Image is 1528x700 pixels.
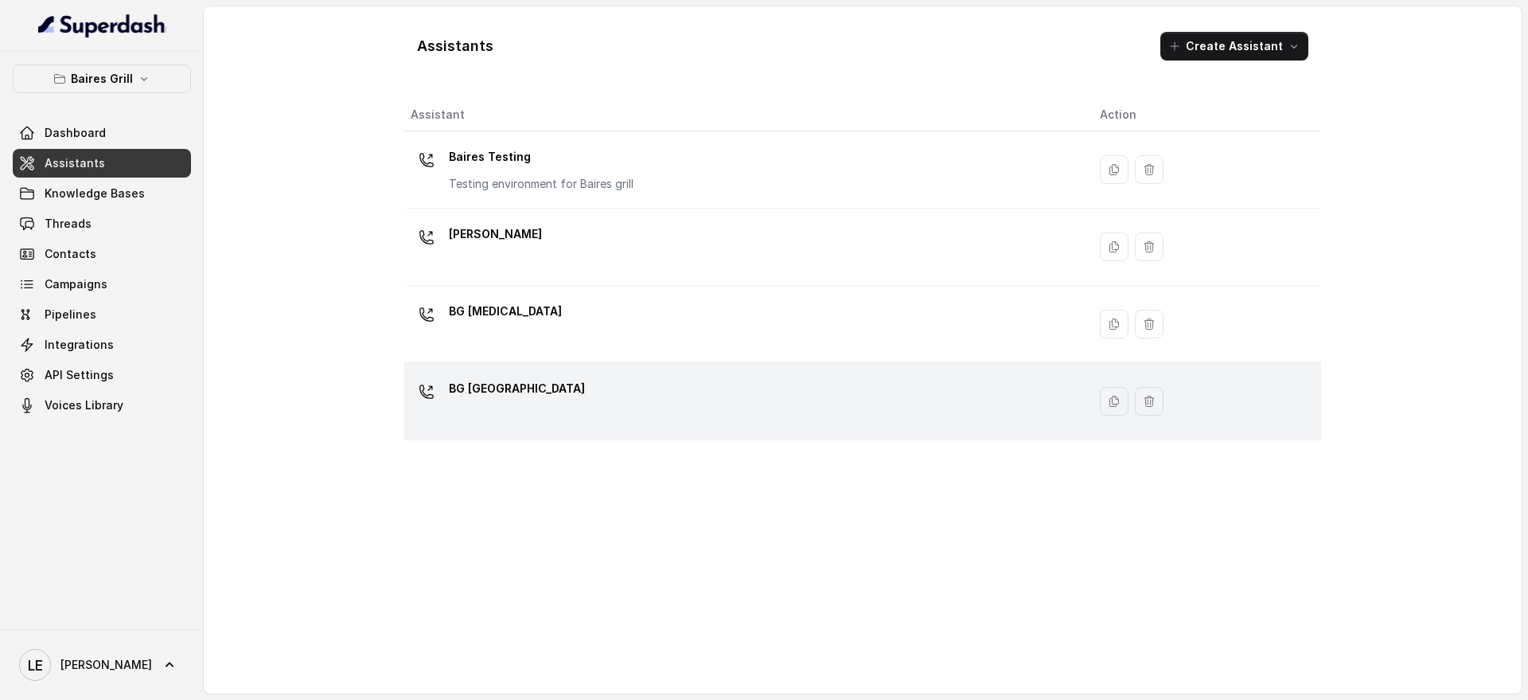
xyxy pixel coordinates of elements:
[13,643,191,687] a: [PERSON_NAME]
[1160,32,1308,61] button: Create Assistant
[45,367,114,383] span: API Settings
[13,179,191,208] a: Knowledge Bases
[449,299,562,324] p: BG [MEDICAL_DATA]
[45,307,96,323] span: Pipelines
[417,33,493,59] h1: Assistants
[45,276,107,292] span: Campaigns
[449,376,585,401] p: BG [GEOGRAPHIC_DATA]
[45,155,105,171] span: Assistants
[45,186,145,201] span: Knowledge Bases
[13,391,191,420] a: Voices Library
[449,144,633,170] p: Baires Testing
[45,246,96,262] span: Contacts
[449,221,542,247] p: [PERSON_NAME]
[45,125,106,141] span: Dashboard
[28,657,43,674] text: LE
[1087,99,1321,131] th: Action
[13,270,191,299] a: Campaigns
[13,361,191,389] a: API Settings
[45,397,123,413] span: Voices Library
[13,330,191,359] a: Integrations
[71,69,133,88] p: Baires Grill
[45,216,92,232] span: Threads
[13,240,191,268] a: Contacts
[60,657,152,673] span: [PERSON_NAME]
[38,13,166,38] img: light.svg
[45,337,114,353] span: Integrations
[13,65,191,93] button: Baires Grill
[13,300,191,329] a: Pipelines
[13,119,191,147] a: Dashboard
[449,176,633,192] p: Testing environment for Baires grill
[13,149,191,178] a: Assistants
[404,99,1087,131] th: Assistant
[13,209,191,238] a: Threads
